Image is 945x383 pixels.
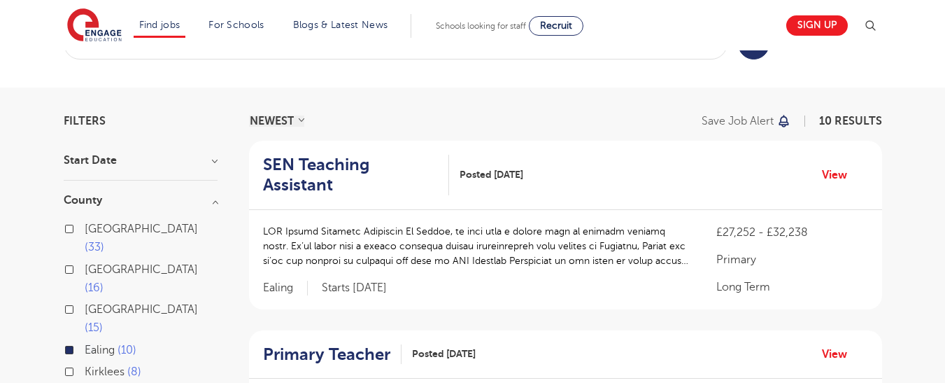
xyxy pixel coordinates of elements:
[85,241,104,253] span: 33
[460,167,523,182] span: Posted [DATE]
[412,347,476,361] span: Posted [DATE]
[64,155,218,166] h3: Start Date
[263,155,449,195] a: SEN Teaching Assistant
[822,166,858,184] a: View
[786,15,848,36] a: Sign up
[85,303,198,316] span: [GEOGRAPHIC_DATA]
[822,345,858,363] a: View
[85,344,115,356] span: Ealing
[716,279,867,295] p: Long Term
[263,281,308,295] span: Ealing
[85,223,94,232] input: [GEOGRAPHIC_DATA] 33
[263,344,390,365] h2: Primary Teacher
[716,224,867,241] p: £27,252 - £32,238
[85,365,125,378] span: Kirklees
[67,8,122,43] img: Engage Education
[64,195,218,206] h3: County
[127,365,141,378] span: 8
[118,344,136,356] span: 10
[85,365,94,375] input: Kirklees 8
[85,321,103,334] span: 15
[702,116,774,127] p: Save job alert
[716,251,867,268] p: Primary
[85,223,198,235] span: [GEOGRAPHIC_DATA]
[139,20,180,30] a: Find jobs
[436,21,526,31] span: Schools looking for staff
[322,281,387,295] p: Starts [DATE]
[263,344,402,365] a: Primary Teacher
[263,155,438,195] h2: SEN Teaching Assistant
[208,20,264,30] a: For Schools
[64,116,106,127] span: Filters
[85,263,198,276] span: [GEOGRAPHIC_DATA]
[85,263,94,272] input: [GEOGRAPHIC_DATA] 16
[702,116,792,127] button: Save job alert
[85,344,94,353] input: Ealing 10
[85,281,104,294] span: 16
[819,115,882,127] span: 10 RESULTS
[293,20,388,30] a: Blogs & Latest News
[85,303,94,312] input: [GEOGRAPHIC_DATA] 15
[529,16,583,36] a: Recruit
[540,20,572,31] span: Recruit
[263,224,689,268] p: LOR Ipsumd Sitametc Adipiscin El Seddoe, te inci utla e dolore magn al enimadm veniamq nostr. Ex’...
